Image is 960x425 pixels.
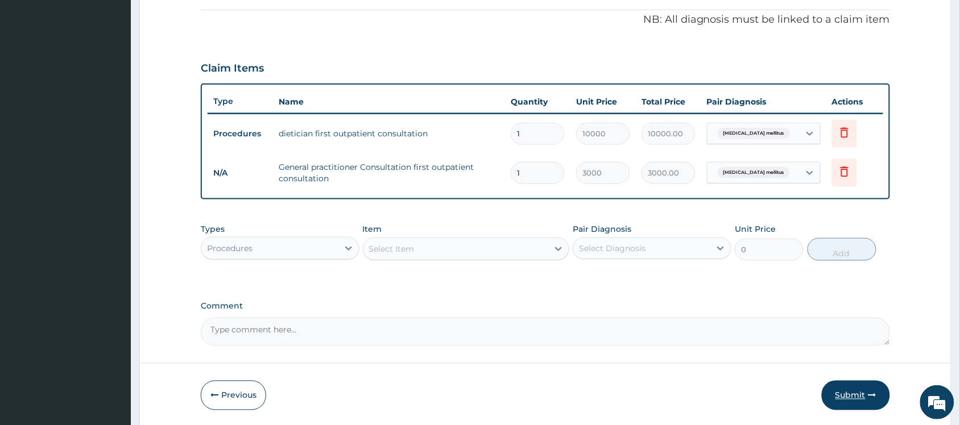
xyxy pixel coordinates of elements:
th: Quantity [505,90,570,113]
td: Procedures [208,123,273,144]
th: Unit Price [570,90,636,113]
th: Name [273,90,505,113]
label: Pair Diagnosis [573,223,631,235]
label: Comment [201,302,890,311]
div: Select Item [369,243,415,255]
label: Unit Price [735,223,776,235]
label: Item [363,223,382,235]
button: Previous [201,381,266,410]
td: General practitioner Consultation first outpatient consultation [273,156,505,190]
th: Total Price [636,90,701,113]
textarea: Type your message and hit 'Enter' [6,295,217,335]
td: N/A [208,163,273,184]
img: d_794563401_company_1708531726252_794563401 [21,57,46,85]
div: Select Diagnosis [579,243,645,254]
h3: Claim Items [201,63,264,75]
span: We're online! [66,135,157,250]
p: NB: All diagnosis must be linked to a claim item [201,13,890,27]
th: Actions [826,90,883,113]
label: Types [201,224,225,234]
div: Procedures [207,243,253,254]
th: Type [208,91,273,112]
div: Minimize live chat window [187,6,214,33]
button: Submit [822,381,890,410]
span: [MEDICAL_DATA] mellitus [718,167,790,178]
th: Pair Diagnosis [701,90,826,113]
span: [MEDICAL_DATA] mellitus [718,128,790,139]
button: Add [808,238,876,261]
td: dietician first outpatient consultation [273,122,505,145]
div: Chat with us now [59,64,191,78]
